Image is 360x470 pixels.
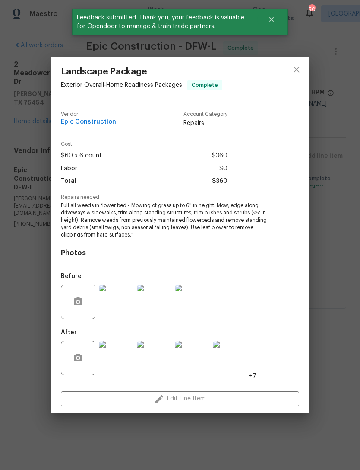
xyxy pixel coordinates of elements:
span: Account Category [183,112,227,117]
span: Repairs [183,119,227,128]
span: Epic Construction [61,119,116,125]
button: Close [257,11,286,28]
span: $360 [212,150,227,162]
h5: Before [61,273,82,279]
span: $0 [219,163,227,175]
span: Pull all weeds in flower bed - Mowing of grass up to 6" in height. Mow, edge along driveways & si... [61,202,275,238]
span: Exterior Overall - Home Readiness Packages [61,82,182,88]
button: close [286,59,307,80]
span: Cost [61,141,227,147]
h4: Photos [61,249,299,257]
span: $360 [212,175,227,188]
span: Repairs needed [61,195,299,200]
span: Labor [61,163,77,175]
span: Feedback submitted. Thank you, your feedback is valuable for Opendoor to manage & train trade par... [72,9,257,35]
span: Complete [188,81,221,90]
span: Vendor [61,112,116,117]
span: $60 x 6 count [61,150,102,162]
span: Landscape Package [61,67,222,77]
span: Total [61,175,76,188]
span: +7 [249,372,256,380]
h5: After [61,329,77,336]
div: 50 [309,5,315,14]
